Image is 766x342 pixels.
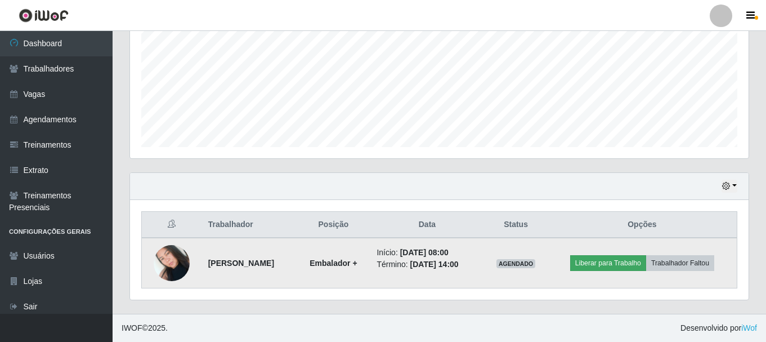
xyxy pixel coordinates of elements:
img: 1759513357435.jpeg [154,239,190,287]
strong: [PERSON_NAME] [208,259,274,268]
span: © 2025 . [122,322,168,334]
img: CoreUI Logo [19,8,69,23]
strong: Embalador + [310,259,357,268]
th: Status [484,212,547,238]
th: Opções [548,212,737,238]
li: Término: [377,259,477,270]
th: Posição [297,212,370,238]
th: Trabalhador [201,212,297,238]
span: Desenvolvido por [680,322,757,334]
time: [DATE] 14:00 [410,260,459,269]
th: Data [370,212,484,238]
span: AGENDADO [496,259,536,268]
time: [DATE] 08:00 [400,248,449,257]
li: Início: [377,247,477,259]
button: Liberar para Trabalho [570,255,646,271]
span: IWOF [122,323,142,332]
button: Trabalhador Faltou [646,255,714,271]
a: iWof [741,323,757,332]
